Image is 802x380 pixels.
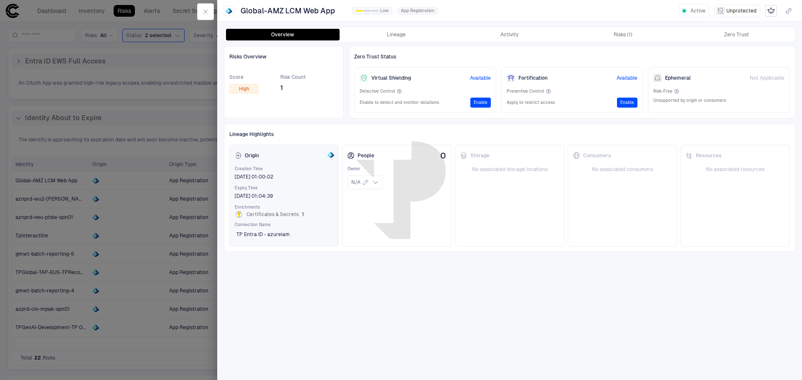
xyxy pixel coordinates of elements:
div: 0 [355,10,363,12]
span: TP Entra ID - azureiam [236,231,290,238]
span: App Registration [401,8,434,14]
span: Active [690,8,706,14]
span: Owner [348,166,446,172]
span: No associated consumers [573,166,672,173]
span: Not Applicable [750,75,784,81]
div: Mark as Crown Jewel [765,5,777,17]
div: 2 [371,10,378,12]
span: Unprotected [726,8,756,14]
span: Available [470,75,491,81]
span: 1 [280,84,306,92]
span: Creation Time [235,166,333,172]
div: Consumers [573,152,611,159]
span: Unsupported by origin or consumers [653,98,726,103]
span: [DATE] 01:00:02 [235,174,273,180]
span: Ephemeral [665,75,691,81]
span: Certificates & Secrets [246,211,299,218]
button: Activity [453,29,566,40]
span: Virtual Shielding [371,75,411,81]
div: Zero Trust Status [354,51,790,62]
span: Expiry Time [235,185,333,191]
span: 0 [440,151,446,160]
span: Preventive Control [507,88,544,94]
span: Global-AMZ LCM Web App [241,6,335,16]
div: Risks (1) [614,31,632,38]
div: Origin [235,152,259,159]
button: Enable [617,98,637,108]
div: Entra ID [327,151,333,158]
div: 9/17/2025 17:04:39 (GMT+00:00 UTC) [235,193,273,199]
div: Risks Overview [229,51,338,62]
span: Connection Name [235,222,333,228]
div: 9/18/2023 17:00:02 (GMT+00:00 UTC) [235,174,273,180]
div: Entra ID [226,8,232,14]
span: N/A [351,179,360,186]
span: Enable to detect and monitor violations [360,100,439,106]
span: Risk-Free [653,88,673,94]
button: Global-AMZ LCM Web App [239,4,347,18]
span: Enrichments [235,204,333,210]
span: High [239,86,249,92]
span: Fortification [518,75,548,81]
span: Low [380,8,388,14]
div: Lineage Highlights [229,129,790,140]
span: 1 [302,211,304,218]
span: [DATE] 01:04:39 [235,193,273,199]
span: Risk Count [280,74,306,81]
button: Lineage [340,29,453,40]
span: Available [617,75,637,81]
span: No associated resources [686,166,784,173]
button: Enable [470,98,491,108]
div: Resources [686,152,722,159]
div: Storage [460,152,490,159]
button: Overview [226,29,340,40]
span: Score [229,74,259,81]
div: People [348,152,374,159]
button: TP Entra ID - azureiam [235,228,302,241]
span: No associated storage locations [460,166,559,173]
div: Zero Trust [724,31,749,38]
div: 1 [363,10,371,12]
span: Apply to restrict access [507,100,555,106]
span: Detective Control [360,88,395,94]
